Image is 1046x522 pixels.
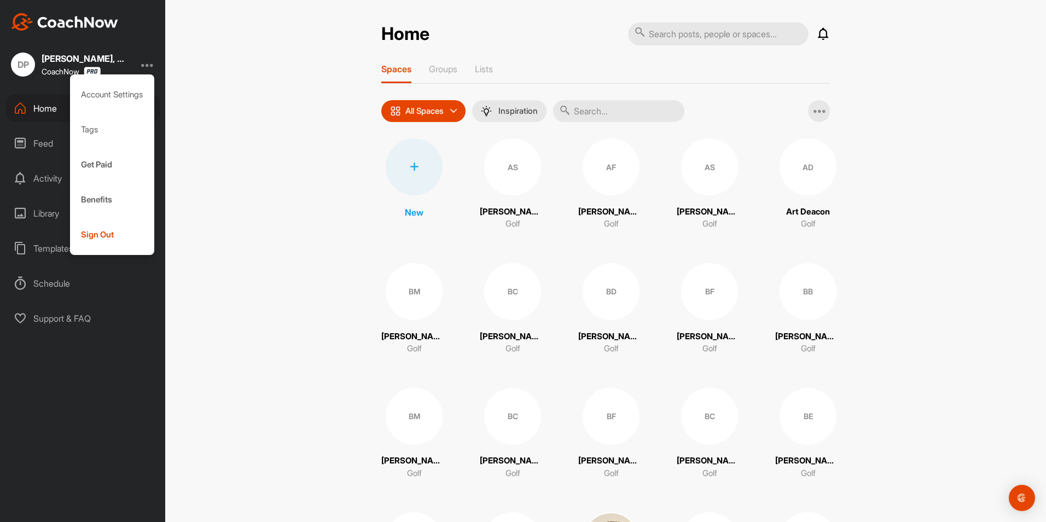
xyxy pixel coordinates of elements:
p: Spaces [381,63,411,74]
p: [PERSON_NAME] [677,330,742,343]
p: Golf [801,218,816,230]
p: [PERSON_NAME] [480,206,545,218]
div: BF [583,388,640,445]
p: Golf [505,343,520,355]
div: Feed [6,130,160,157]
a: BE[PERSON_NAME]Golf [775,388,841,480]
div: AD [780,138,836,195]
p: [PERSON_NAME] [775,455,841,467]
h2: Home [381,24,429,45]
a: BB[PERSON_NAME]Golf [775,263,841,355]
p: Golf [505,218,520,230]
img: menuIcon [481,106,492,117]
p: Golf [407,467,422,480]
div: BM [386,388,443,445]
div: BC [484,388,541,445]
div: Templates [6,235,160,262]
p: [PERSON_NAME] [775,330,841,343]
div: Support & FAQ [6,305,160,332]
div: Open Intercom Messenger [1009,485,1035,511]
div: Home [6,95,160,122]
p: Lists [475,63,493,74]
p: [PERSON_NAME] [480,455,545,467]
a: AS[PERSON_NAME]Golf [677,138,742,230]
p: Golf [604,343,619,355]
div: BE [780,388,836,445]
p: Golf [702,343,717,355]
div: BF [681,263,738,320]
input: Search posts, people or spaces... [628,22,809,45]
input: Search... [553,100,684,122]
p: Golf [604,467,619,480]
p: Golf [505,467,520,480]
a: BC[PERSON_NAME]Golf [677,388,742,480]
div: Activity [6,165,160,192]
div: BD [583,263,640,320]
div: AS [681,138,738,195]
p: [PERSON_NAME] [578,206,644,218]
p: Golf [407,343,422,355]
p: Golf [702,467,717,480]
p: [PERSON_NAME] [480,330,545,343]
div: Account Settings [70,77,155,112]
div: CoachNow [42,67,101,76]
a: BF[PERSON_NAME]Golf [677,263,742,355]
p: Golf [702,218,717,230]
p: Golf [801,343,816,355]
div: Benefits [70,182,155,217]
div: BM [386,263,443,320]
a: ADArt DeaconGolf [775,138,841,230]
a: AS[PERSON_NAME]Golf [480,138,545,230]
div: Get Paid [70,147,155,182]
img: icon [390,106,401,117]
p: All Spaces [405,107,444,115]
div: Schedule [6,270,160,297]
a: BC[PERSON_NAME]Golf [480,388,545,480]
p: [PERSON_NAME] [381,330,447,343]
a: BC[PERSON_NAME]Golf [480,263,545,355]
a: AF[PERSON_NAME]Golf [578,138,644,230]
p: [PERSON_NAME] [578,455,644,467]
p: Inspiration [498,107,538,115]
div: Tags [70,112,155,147]
p: Golf [801,467,816,480]
a: BM[PERSON_NAME]Golf [381,263,447,355]
img: CoachNow [11,13,118,31]
div: BB [780,263,836,320]
img: CoachNow Pro [84,67,101,76]
p: [PERSON_NAME] [677,206,742,218]
div: BC [681,388,738,445]
div: AS [484,138,541,195]
div: [PERSON_NAME], PGA [42,54,129,63]
p: Groups [429,63,457,74]
div: BC [484,263,541,320]
p: [PERSON_NAME] [381,455,447,467]
div: Sign Out [70,217,155,252]
p: Art Deacon [786,206,830,218]
p: [PERSON_NAME] [677,455,742,467]
p: New [405,206,423,219]
div: Library [6,200,160,227]
p: [PERSON_NAME] [578,330,644,343]
a: BD[PERSON_NAME]Golf [578,263,644,355]
a: BM[PERSON_NAME]Golf [381,388,447,480]
div: DP [11,53,35,77]
div: AF [583,138,640,195]
p: Golf [604,218,619,230]
a: BF[PERSON_NAME]Golf [578,388,644,480]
